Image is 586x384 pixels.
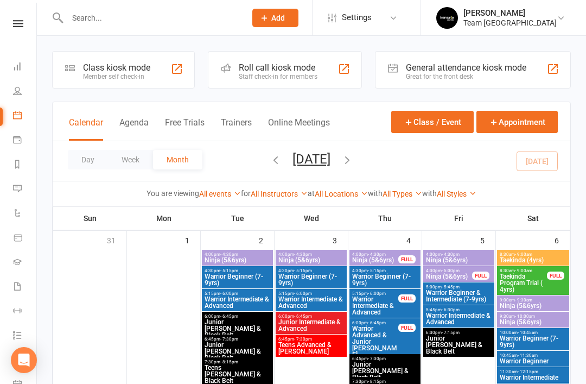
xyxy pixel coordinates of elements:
span: 6:00pm [204,314,271,319]
span: 10:00am [499,330,567,335]
span: - 12:15pm [518,369,538,374]
span: 6:30pm [425,330,492,335]
span: - 10:00am [515,314,535,319]
span: - 4:30pm [220,252,238,257]
button: Free Trials [165,117,205,141]
a: People [13,80,37,104]
span: - 5:15pm [368,268,386,273]
span: 4:30pm [204,268,271,273]
a: Payments [13,129,37,153]
span: Ninja (5&6yrs) [278,257,345,263]
span: Ninja (5&6yrs) [204,257,271,263]
span: 4:00pm [278,252,345,257]
div: General attendance kiosk mode [406,62,526,73]
span: - 5:15pm [294,268,312,273]
button: Agenda [119,117,149,141]
span: 7:30pm [352,379,418,384]
div: Open Intercom Messenger [11,347,37,373]
div: 3 [333,231,348,249]
span: 11:30am [499,369,567,374]
span: Warrior Beginner (7-9yrs) [499,335,567,348]
div: 6 [555,231,570,249]
span: Ninja (5&6yrs) [425,273,473,280]
strong: with [368,189,383,198]
div: Class kiosk mode [83,62,150,73]
span: - 9:00am [515,252,532,257]
span: Settings [342,5,372,30]
span: Warrior Intermediate & Advanced [425,312,492,325]
th: Sat [496,207,570,230]
div: Team [GEOGRAPHIC_DATA] [463,18,557,28]
span: - 7:30pm [294,337,312,342]
button: Appointment [476,111,558,133]
strong: with [422,189,437,198]
span: - 4:30pm [368,252,386,257]
div: FULL [398,294,416,303]
span: Taekinda (4yrs) [499,257,567,263]
button: Calendar [69,117,103,141]
div: Great for the front desk [406,73,526,80]
div: 4 [406,231,422,249]
span: Warrior Beginner [499,358,567,364]
span: 4:30pm [278,268,345,273]
span: Junior Intermediate & Advanced [278,319,345,332]
span: - 7:30pm [368,356,386,361]
span: - 8:15pm [368,379,386,384]
th: Sun [53,207,127,230]
button: [DATE] [292,152,330,167]
div: 5 [480,231,495,249]
span: Junior [PERSON_NAME] & Black Belt [425,335,492,355]
span: - 6:45pm [368,320,386,325]
th: Wed [275,207,348,230]
span: 5:45pm [425,307,492,312]
span: 4:00pm [425,252,492,257]
div: FULL [547,272,564,280]
button: Trainers [221,117,252,141]
button: Day [68,150,108,169]
button: Week [108,150,153,169]
strong: for [241,189,251,198]
th: Tue [201,207,275,230]
span: Warrior Beginner (7-9yrs) [278,273,345,286]
span: 4:30pm [352,268,418,273]
span: 9:00am [499,298,567,303]
span: 6:45pm [352,356,418,361]
span: - 11:30am [518,353,538,358]
div: FULL [472,272,489,280]
span: Warrior Beginner (7-9yrs) [204,273,271,286]
button: Online Meetings [268,117,330,141]
a: Product Sales [13,226,37,251]
span: Add [271,14,285,22]
span: 6:45pm [278,337,345,342]
span: 4:30pm [425,268,473,273]
span: - 9:30am [515,298,532,303]
span: - 8:15pm [220,360,238,364]
span: Warrior Intermediate & Advanced [352,296,399,316]
span: 5:15pm [352,291,399,296]
a: Calendar [13,104,37,129]
span: 7:30pm [204,360,271,364]
a: All Instructors [251,190,308,198]
button: Month [153,150,202,169]
th: Thu [348,207,422,230]
span: 6:00pm [278,314,345,319]
span: - 5:45pm [442,285,460,289]
span: 5:15pm [278,291,345,296]
img: thumb_image1603260965.png [436,7,458,29]
span: Junior [PERSON_NAME] & Black Belt [352,361,418,381]
span: Junior [PERSON_NAME] & Black Belt [204,319,271,338]
span: - 6:45pm [294,314,312,319]
span: Taekinda Program Trial ( 4yrs) [499,273,547,293]
div: Staff check-in for members [239,73,317,80]
span: - 7:15pm [442,330,460,335]
span: 6:45pm [204,337,271,342]
span: 4:00pm [352,252,399,257]
a: All Styles [437,190,476,198]
span: 5:00pm [425,285,492,289]
a: Dashboard [13,55,37,80]
strong: You are viewing [146,189,199,198]
span: - 6:00pm [220,291,238,296]
a: All events [199,190,241,198]
div: 1 [185,231,200,249]
span: - 5:00pm [442,268,460,273]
